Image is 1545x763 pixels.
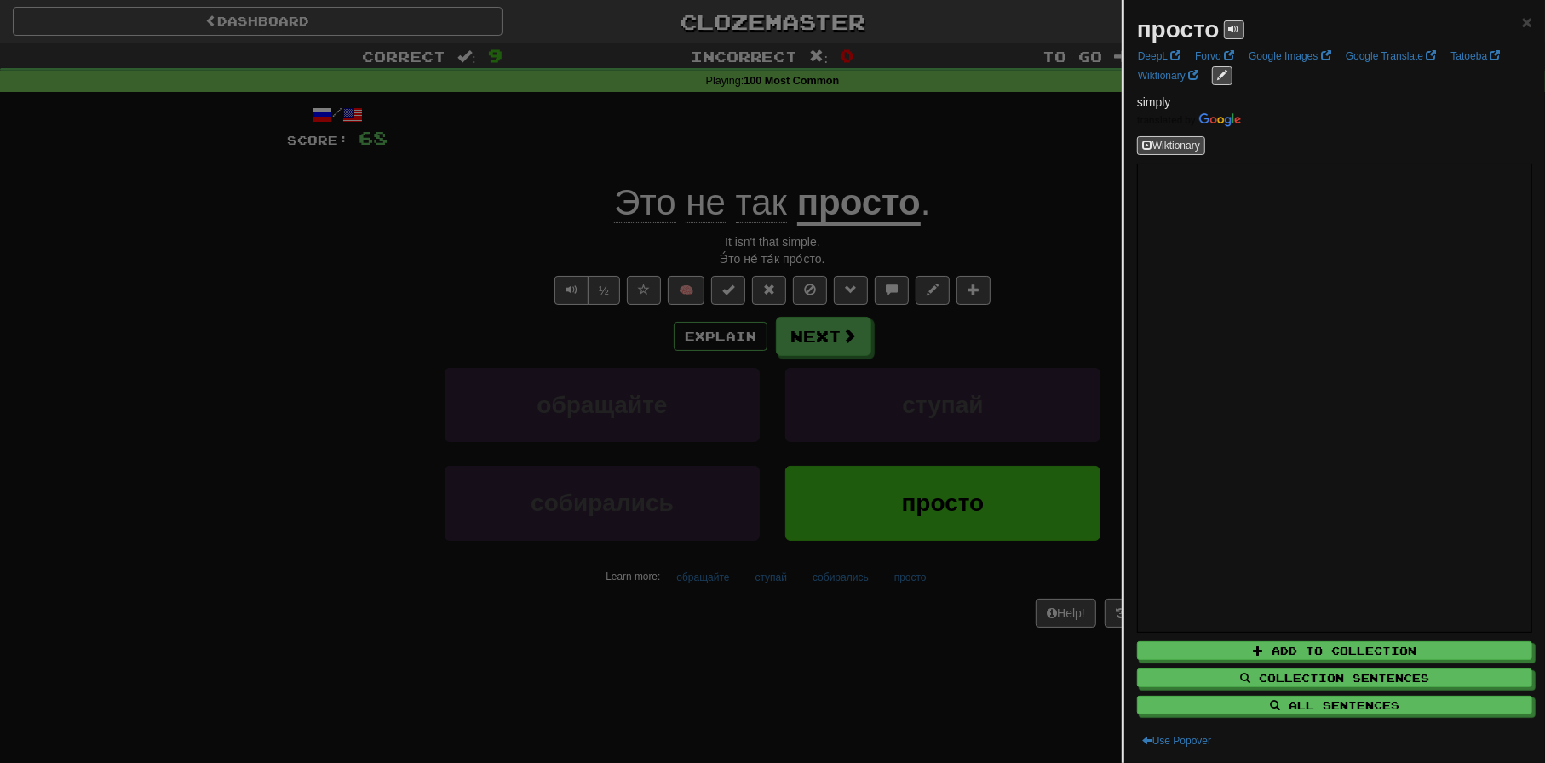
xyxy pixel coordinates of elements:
button: Add to Collection [1137,641,1532,660]
img: Color short [1137,113,1241,127]
button: All Sentences [1137,696,1532,714]
button: edit links [1212,66,1232,85]
span: simply [1137,95,1171,109]
button: Wiktionary [1137,136,1205,155]
a: Wiktionary [1133,66,1203,85]
strong: просто [1137,16,1220,43]
a: Google Images [1243,47,1336,66]
button: Close [1522,13,1532,31]
a: Forvo [1190,47,1239,66]
button: Collection Sentences [1137,668,1532,687]
a: DeepL [1133,47,1186,66]
a: Tatoeba [1446,47,1506,66]
a: Google Translate [1341,47,1442,66]
span: × [1522,12,1532,32]
button: Use Popover [1137,731,1216,750]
